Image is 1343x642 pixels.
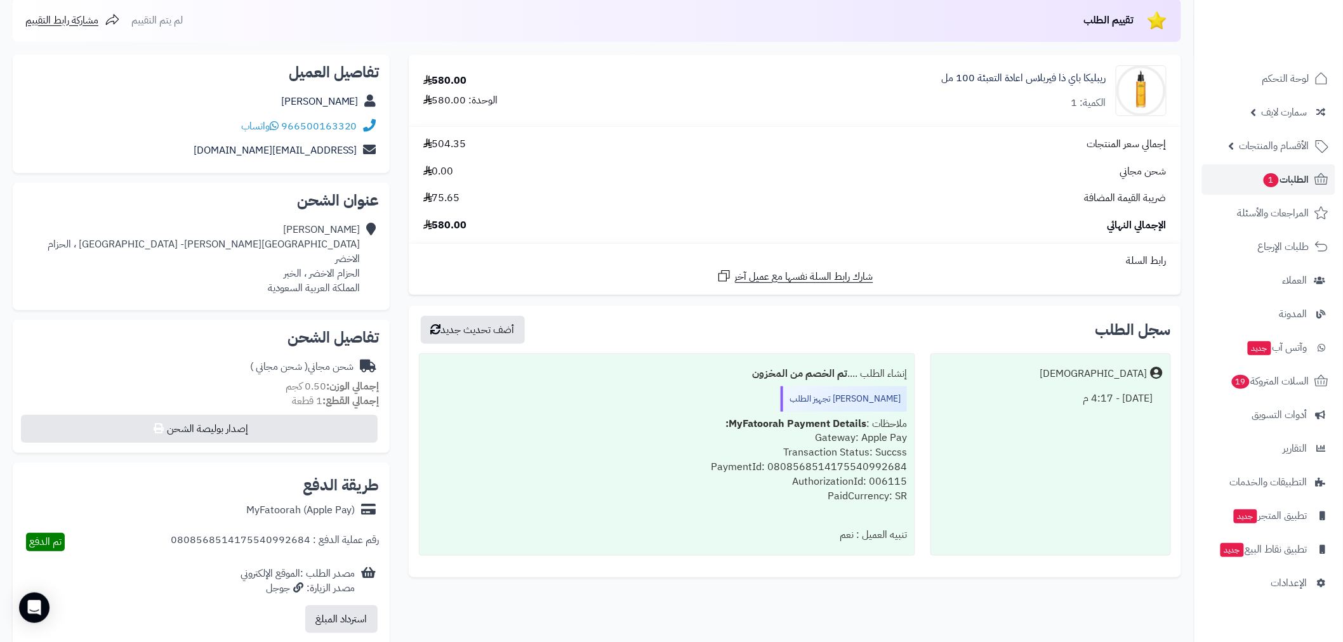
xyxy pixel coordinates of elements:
a: [EMAIL_ADDRESS][DOMAIN_NAME] [194,143,357,158]
div: شحن مجاني [250,360,354,374]
h2: عنوان الشحن [23,193,380,208]
a: طلبات الإرجاع [1202,232,1335,262]
span: التقارير [1283,440,1307,457]
a: تطبيق نقاط البيعجديد [1202,534,1335,565]
a: لوحة التحكم [1202,63,1335,94]
span: ( شحن مجاني ) [250,359,308,374]
a: 966500163320 [281,119,357,134]
span: تقييم الطلب [1084,13,1134,28]
span: الإجمالي النهائي [1108,218,1167,233]
img: 1756391894-maison-margiela-mens-replica-jazz-club-edt-refill-34-oz-fragrances-3614273744713%20(1)... [1116,65,1166,116]
span: تطبيق المتجر [1233,507,1307,525]
span: لوحة التحكم [1262,70,1309,88]
span: التطبيقات والخدمات [1230,473,1307,491]
small: 1 قطعة [292,393,380,409]
a: شارك رابط السلة نفسها مع عميل آخر [717,268,873,284]
span: الأقسام والمنتجات [1240,137,1309,155]
span: تم الدفع [29,534,62,549]
div: رقم عملية الدفع : 0808568514175540992684 [171,533,380,551]
a: السلات المتروكة19 [1202,366,1335,396]
span: طلبات الإرجاع [1258,238,1309,256]
b: MyFatoorah Payment Details: [725,416,866,431]
span: الإعدادات [1271,574,1307,592]
span: شارك رابط السلة نفسها مع عميل آخر [735,270,873,284]
div: تنبيه العميل : نعم [427,523,907,547]
span: جديد [1221,543,1244,557]
div: الكمية: 1 [1071,96,1106,110]
span: 504.35 [423,137,466,152]
small: 0.50 كجم [286,379,380,394]
span: مشاركة رابط التقييم [25,13,98,28]
span: تطبيق نقاط البيع [1219,540,1307,558]
div: [DEMOGRAPHIC_DATA] [1040,367,1148,381]
span: وآتس آب [1247,339,1307,357]
div: إنشاء الطلب .... [427,362,907,386]
a: الإعدادات [1202,568,1335,598]
h3: سجل الطلب [1095,322,1171,337]
span: 19 [1232,375,1250,389]
div: الوحدة: 580.00 [423,93,498,108]
span: شحن مجاني [1120,164,1167,179]
div: 580.00 [423,74,467,88]
a: التقارير [1202,433,1335,464]
b: تم الخصم من المخزون [752,366,847,381]
a: الطلبات1 [1202,164,1335,195]
div: [PERSON_NAME] [GEOGRAPHIC_DATA][PERSON_NAME]- [GEOGRAPHIC_DATA] ، الحزام الاخضر الحزام الاخضر ، ا... [23,223,361,295]
strong: إجمالي القطع: [322,393,380,409]
span: الطلبات [1262,171,1309,188]
div: مصدر الطلب :الموقع الإلكتروني [241,567,355,596]
span: 1 [1264,173,1279,187]
span: العملاء [1283,272,1307,289]
span: إجمالي سعر المنتجات [1087,137,1167,152]
a: واتساب [241,119,279,134]
div: رابط السلة [414,254,1176,268]
h2: تفاصيل العميل [23,65,380,80]
div: MyFatoorah (Apple Pay) [246,503,355,518]
a: المراجعات والأسئلة [1202,198,1335,228]
span: 580.00 [423,218,467,233]
button: أضف تحديث جديد [421,316,525,344]
a: العملاء [1202,265,1335,296]
a: المدونة [1202,299,1335,329]
span: 0.00 [423,164,454,179]
button: استرداد المبلغ [305,605,378,633]
span: سمارت لايف [1262,103,1307,121]
div: ملاحظات : Gateway: Apple Pay Transaction Status: Succss PaymentId: 0808568514175540992684 Authori... [427,412,907,523]
a: مشاركة رابط التقييم [25,13,120,28]
h2: طريقة الدفع [303,478,380,493]
span: ضريبة القيمة المضافة [1085,191,1167,206]
div: [PERSON_NAME] تجهيز الطلب [781,386,907,412]
h2: تفاصيل الشحن [23,330,380,345]
div: مصدر الزيارة: جوجل [241,581,355,596]
a: أدوات التسويق [1202,400,1335,430]
span: لم يتم التقييم [131,13,183,28]
span: جديد [1248,341,1271,355]
a: تطبيق المتجرجديد [1202,501,1335,531]
span: 75.65 [423,191,460,206]
a: [PERSON_NAME] [281,94,359,109]
span: المراجعات والأسئلة [1238,204,1309,222]
button: إصدار بوليصة الشحن [21,415,378,443]
span: السلات المتروكة [1231,372,1309,390]
span: أدوات التسويق [1252,406,1307,424]
a: التطبيقات والخدمات [1202,467,1335,497]
div: Open Intercom Messenger [19,593,50,623]
span: المدونة [1280,305,1307,323]
span: جديد [1234,509,1257,523]
strong: إجمالي الوزن: [326,379,380,394]
a: وآتس آبجديد [1202,332,1335,363]
a: ريبليكا باي ذا فيربلاس اعادة التعبئة 100 مل [941,71,1106,86]
div: [DATE] - 4:17 م [939,386,1163,411]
